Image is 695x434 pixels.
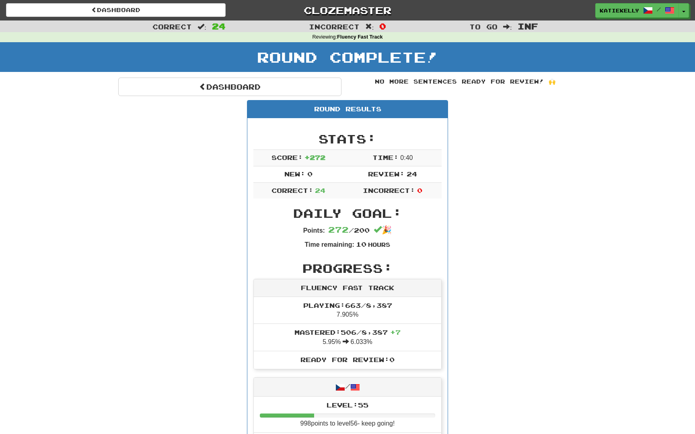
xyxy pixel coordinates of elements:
[327,401,368,409] span: Level: 55
[3,49,692,65] h1: Round Complete!
[368,170,405,178] span: Review:
[300,356,395,363] span: Ready for Review: 0
[253,262,442,275] h2: Progress:
[254,297,441,324] li: 7.905%
[271,186,313,194] span: Correct:
[328,225,349,234] span: 272
[254,378,441,397] div: /
[518,21,538,31] span: Inf
[469,23,498,31] span: To go
[294,328,401,336] span: Mastered: 506 / 8,387
[390,328,401,336] span: + 7
[657,6,661,12] span: /
[337,34,382,40] strong: Fluency Fast Track
[212,21,226,31] span: 24
[271,154,303,161] span: Score:
[284,170,305,178] span: New:
[247,100,448,118] div: Round Results
[303,227,325,234] strong: Points:
[595,3,679,18] a: KatieKelly /
[368,241,390,248] small: Hours
[254,279,441,297] div: Fluency Fast Track
[118,78,341,96] a: Dashboard
[503,23,512,30] span: :
[356,240,366,248] span: 10
[238,3,457,17] a: Clozemaster
[363,186,415,194] span: Incorrect:
[315,186,325,194] span: 24
[254,397,441,433] li: 998 points to level 56 - keep going!
[374,225,392,234] span: 🎉
[365,23,374,30] span: :
[328,226,370,234] span: / 200
[600,7,639,14] span: KatieKelly
[303,301,392,309] span: Playing: 663 / 8,387
[152,23,192,31] span: Correct
[372,154,399,161] span: Time:
[407,170,417,178] span: 24
[6,3,226,17] a: Dashboard
[197,23,206,30] span: :
[305,241,354,248] strong: Time remaining:
[309,23,360,31] span: Incorrect
[354,78,577,86] div: No more sentences ready for review! 🙌
[307,170,313,178] span: 0
[253,207,442,220] h2: Daily Goal:
[304,154,325,161] span: + 272
[253,132,442,145] h2: Stats:
[379,21,386,31] span: 0
[254,323,441,351] li: 5.95% 6.033%
[400,154,413,161] span: 0 : 40
[417,186,422,194] span: 0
